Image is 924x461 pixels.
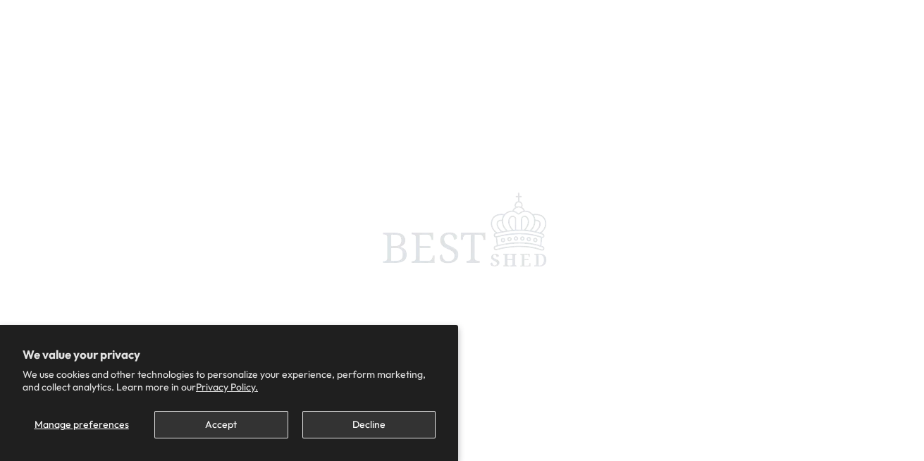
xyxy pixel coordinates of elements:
h2: We value your privacy [23,348,436,362]
button: Accept [154,411,288,438]
button: Manage preferences [23,411,140,438]
p: We use cookies and other technologies to personalize your experience, perform marketing, and coll... [23,368,436,393]
a: Privacy Policy. [196,381,258,393]
span: Manage preferences [35,418,129,431]
button: Decline [302,411,436,438]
